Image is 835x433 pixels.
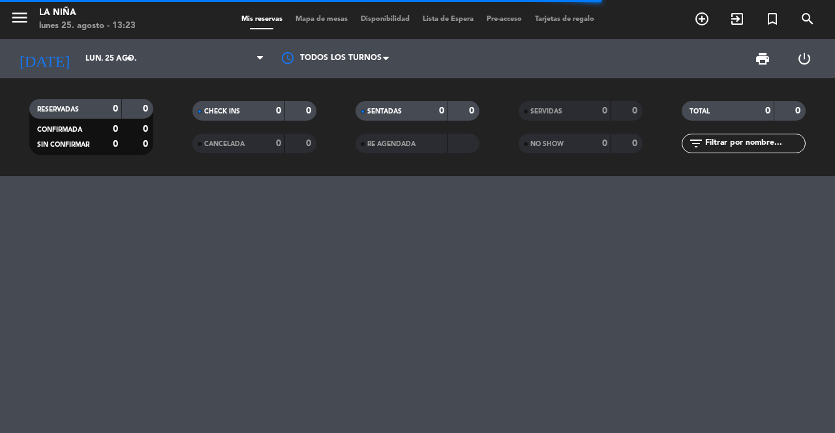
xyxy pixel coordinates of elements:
i: add_circle_outline [694,11,710,27]
span: RESERVADAS [37,106,79,113]
strong: 0 [306,139,314,148]
i: exit_to_app [729,11,745,27]
strong: 0 [602,139,607,148]
i: turned_in_not [765,11,780,27]
span: CANCELADA [204,141,245,147]
span: Disponibilidad [354,16,416,23]
span: Mapa de mesas [289,16,354,23]
span: Lista de Espera [416,16,480,23]
strong: 0 [113,125,118,134]
span: SERVIDAS [530,108,562,115]
span: NO SHOW [530,141,564,147]
span: print [755,51,770,67]
span: SENTADAS [367,108,402,115]
strong: 0 [276,139,281,148]
strong: 0 [795,106,803,115]
strong: 0 [306,106,314,115]
span: CONFIRMADA [37,127,82,133]
strong: 0 [113,140,118,149]
span: TOTAL [690,108,710,115]
i: arrow_drop_down [121,51,137,67]
div: lunes 25. agosto - 13:23 [39,20,136,33]
strong: 0 [602,106,607,115]
strong: 0 [439,106,444,115]
strong: 0 [632,139,640,148]
strong: 0 [143,104,151,113]
div: La Niña [39,7,136,20]
i: [DATE] [10,44,79,73]
input: Filtrar por nombre... [704,136,805,151]
span: RE AGENDADA [367,141,416,147]
strong: 0 [765,106,770,115]
span: Pre-acceso [480,16,528,23]
strong: 0 [143,125,151,134]
strong: 0 [143,140,151,149]
i: menu [10,8,29,27]
span: SIN CONFIRMAR [37,142,89,148]
span: Tarjetas de regalo [528,16,601,23]
i: power_settings_new [797,51,812,67]
strong: 0 [113,104,118,113]
i: search [800,11,815,27]
i: filter_list [688,136,704,151]
div: LOG OUT [783,39,825,78]
strong: 0 [276,106,281,115]
strong: 0 [469,106,477,115]
button: menu [10,8,29,32]
span: Mis reservas [235,16,289,23]
span: CHECK INS [204,108,240,115]
strong: 0 [632,106,640,115]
